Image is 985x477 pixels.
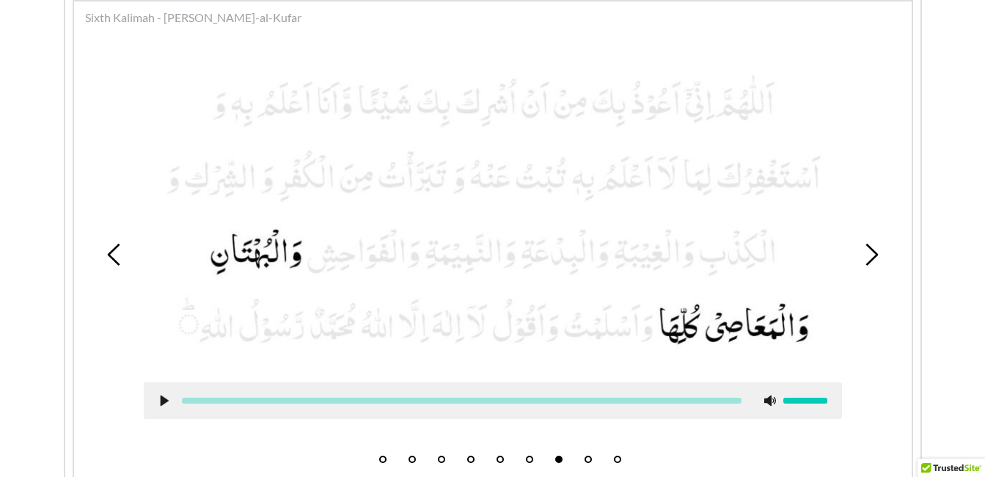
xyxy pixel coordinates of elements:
button: 8 of 9 [585,456,592,463]
span: Sixth Kalimah - [PERSON_NAME]-al-Kufar [85,9,301,26]
button: 9 of 9 [614,456,621,463]
button: 1 of 9 [379,456,387,463]
button: 3 of 9 [438,456,445,463]
button: 6 of 9 [526,456,533,463]
button: 5 of 9 [497,456,504,463]
button: 4 of 9 [467,456,475,463]
button: 2 of 9 [409,456,416,463]
button: 7 of 9 [555,456,563,463]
